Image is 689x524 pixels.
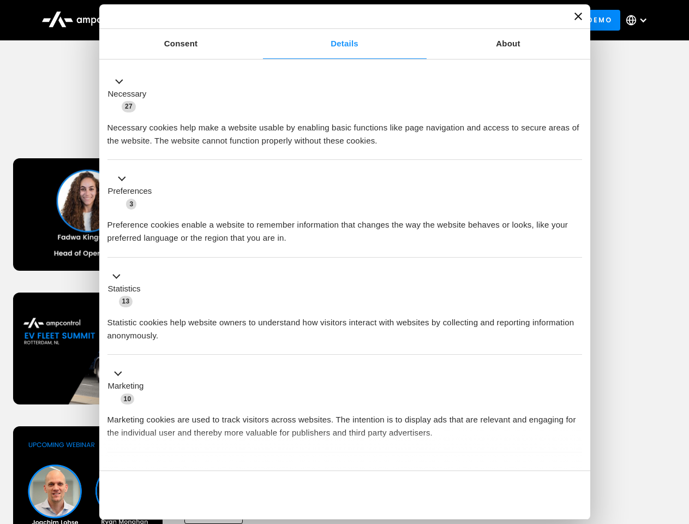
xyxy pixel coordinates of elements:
div: Statistic cookies help website owners to understand how visitors interact with websites by collec... [107,308,582,342]
button: Close banner [574,13,582,20]
div: Preference cookies enable a website to remember information that changes the way the website beha... [107,210,582,245]
label: Statistics [108,283,141,295]
span: 10 [121,394,135,404]
h1: Upcoming Webinars [13,110,676,136]
div: Marketing cookies are used to track visitors across websites. The intention is to display ads tha... [107,405,582,439]
a: Consent [99,29,263,59]
button: Unclassified (2) [107,465,197,478]
button: Necessary (27) [107,75,153,113]
button: Preferences (3) [107,172,159,211]
a: Details [263,29,427,59]
label: Preferences [108,185,152,198]
span: 2 [180,466,190,477]
span: 27 [122,101,136,112]
span: 3 [126,199,136,210]
label: Necessary [108,88,147,100]
label: Marketing [108,380,144,392]
button: Okay [425,479,582,511]
span: 13 [119,296,133,307]
a: About [427,29,590,59]
button: Statistics (13) [107,270,147,308]
div: Necessary cookies help make a website usable by enabling basic functions like page navigation and... [107,113,582,147]
button: Marketing (10) [107,367,151,406]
